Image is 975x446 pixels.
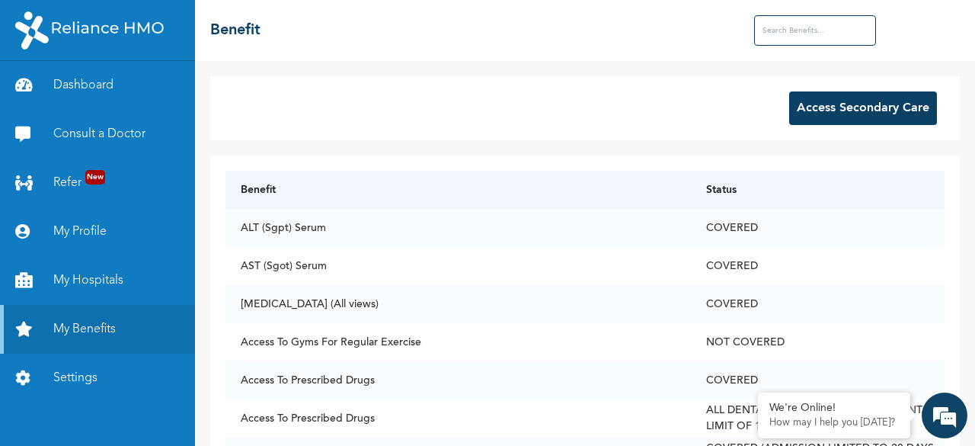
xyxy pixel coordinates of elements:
[225,285,691,323] td: [MEDICAL_DATA] (All views)
[754,15,876,46] input: Search Benefits...
[789,91,937,125] button: Access Secondary Care
[225,171,691,209] th: Benefit
[691,171,945,209] th: Status
[691,399,945,438] td: ALL DENTAL CARE COVERED UP TO DENTAL LIMIT OF 10,000 NAIRA
[225,247,691,285] td: AST (Sgot) Serum
[225,399,691,438] td: Access To Prescribed Drugs
[691,285,945,323] td: COVERED
[225,209,691,247] td: ALT (Sgpt) Serum
[225,361,691,399] td: Access To Prescribed Drugs
[769,402,899,415] div: We're Online!
[15,11,164,50] img: RelianceHMO's Logo
[691,361,945,399] td: COVERED
[210,19,261,42] h2: Benefit
[691,323,945,361] td: NOT COVERED
[691,247,945,285] td: COVERED
[769,417,899,429] p: How may I help you today?
[85,170,105,184] span: New
[691,209,945,247] td: COVERED
[225,323,691,361] td: Access To Gyms For Regular Exercise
